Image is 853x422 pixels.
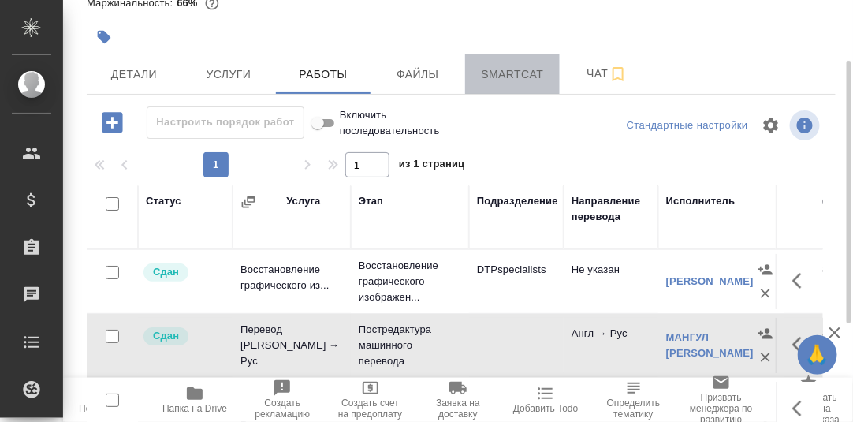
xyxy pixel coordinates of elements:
[162,403,227,414] span: Папка на Drive
[790,110,823,140] span: Посмотреть информацию
[590,378,677,422] button: Определить тематику
[87,20,121,54] button: Добавить тэг
[572,193,650,225] div: Направление перевода
[359,193,383,209] div: Этап
[326,378,414,422] button: Создать счет на предоплату
[153,328,179,344] p: Сдан
[666,331,754,359] a: МАНГУЛ [PERSON_NAME]
[475,65,550,84] span: Smartcat
[336,398,404,420] span: Создать счет на предоплату
[502,378,590,422] button: Добавить Todo
[359,258,461,305] p: Восстановление графического изображен...
[666,193,736,209] div: Исполнитель
[798,335,837,375] button: 🙏
[564,318,658,373] td: Англ → Рус
[477,193,558,209] div: Подразделение
[569,64,645,84] span: Чат
[233,314,351,377] td: Перевод [PERSON_NAME] → Рус
[564,254,658,309] td: Не указан
[142,262,225,283] div: Менеджер проверил работу исполнителя, передает ее на следующий этап
[754,258,777,282] button: Назначить
[677,378,765,422] button: Призвать менеджера по развитию
[414,378,501,422] button: Заявка на доставку
[666,275,754,287] a: [PERSON_NAME]
[285,65,361,84] span: Работы
[754,345,777,369] button: Удалить
[804,338,831,372] span: 🙏
[146,193,181,209] div: Статус
[239,378,326,422] button: Создать рекламацию
[63,378,151,422] button: Пересчитать
[233,254,351,309] td: Восстановление графического из...
[79,403,135,414] span: Пересчитать
[623,114,752,138] div: split button
[380,65,456,84] span: Файлы
[469,254,564,309] td: DTPspecialists
[752,106,790,144] span: Настроить таблицу
[191,65,266,84] span: Услуги
[151,378,238,422] button: Папка на Drive
[765,378,853,422] button: Скопировать ссылку на оценку заказа
[423,398,492,420] span: Заявка на доставку
[96,65,172,84] span: Детали
[153,264,179,280] p: Сдан
[599,398,668,420] span: Определить тематику
[248,398,317,420] span: Создать рекламацию
[783,262,821,300] button: Здесь прячутся важные кнопки
[399,155,465,177] span: из 1 страниц
[142,326,225,347] div: Менеджер проверил работу исполнителя, передает ее на следующий этап
[286,193,320,209] div: Услуга
[609,65,628,84] svg: Подписаться
[754,282,777,305] button: Удалить
[91,106,134,139] button: Добавить работу
[359,322,461,369] p: Постредактура машинного перевода
[513,403,578,414] span: Добавить Todo
[240,194,256,210] button: Сгруппировать
[783,326,821,364] button: Здесь прячутся важные кнопки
